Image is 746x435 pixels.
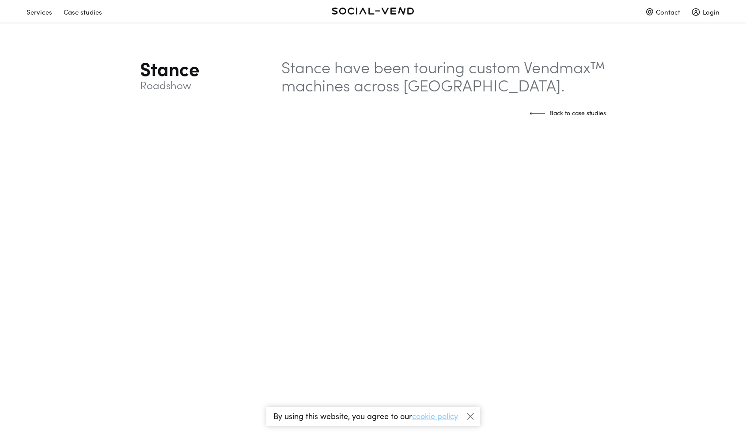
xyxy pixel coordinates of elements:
div: Contact [646,4,680,19]
div: Case studies [64,4,102,19]
p: Stance have been touring custom Vendmax™ machines across [GEOGRAPHIC_DATA]. [281,57,606,94]
a: Back to case studies [530,108,606,119]
p: By using this website, you agree to our [273,412,458,420]
img: Stance [140,121,606,354]
a: cookie policy [412,410,458,421]
a: Case studies [64,4,114,13]
div: Stance [140,57,237,94]
div: Login [692,4,719,19]
sub: Roadshow [140,79,237,91]
div: Services [27,4,52,19]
